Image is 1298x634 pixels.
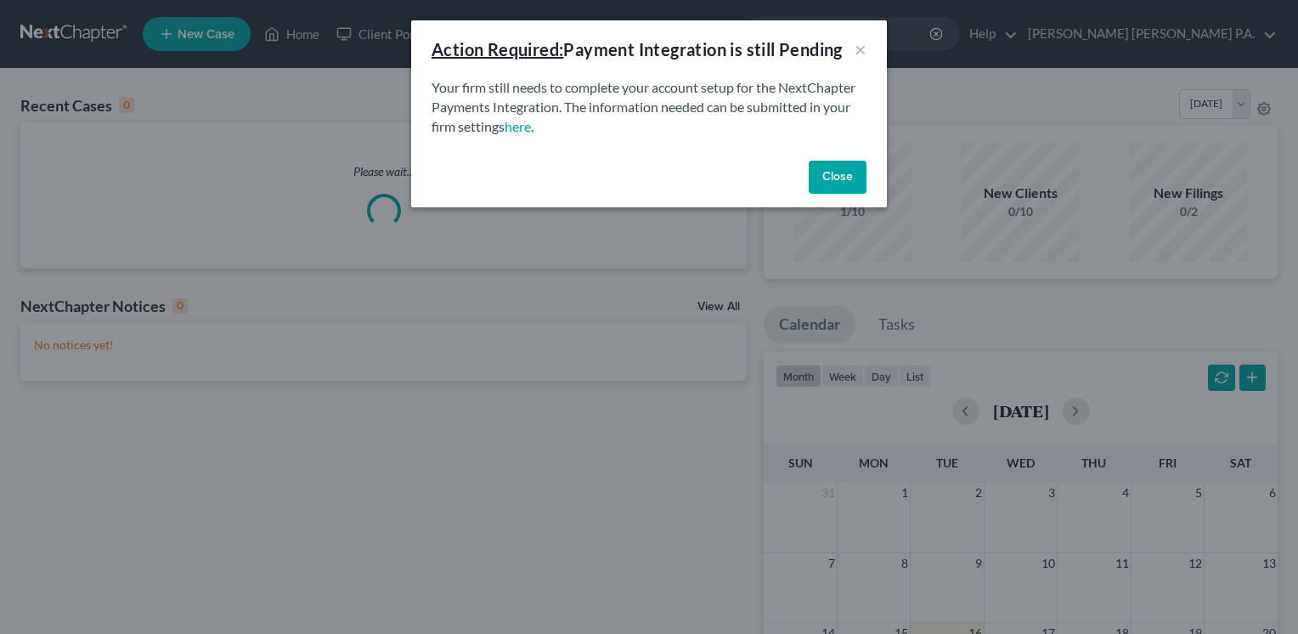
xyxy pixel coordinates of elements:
[432,37,843,61] div: Payment Integration is still Pending
[432,39,563,59] u: Action Required:
[809,161,866,195] button: Close
[432,78,866,137] p: Your firm still needs to complete your account setup for the NextChapter Payments Integration. Th...
[505,118,531,134] a: here
[855,39,866,59] button: ×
